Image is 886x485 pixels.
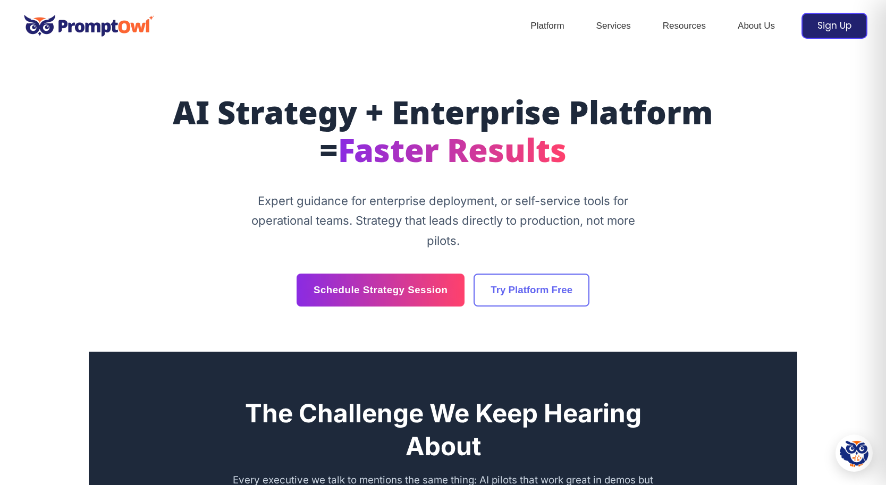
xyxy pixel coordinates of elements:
[722,7,791,45] a: About Us
[801,13,867,39] a: Sign Up
[19,7,159,44] img: promptowl.ai logo
[514,7,580,45] a: Platform
[647,7,722,45] a: Resources
[514,7,791,45] nav: Site Navigation: Header
[231,397,656,463] h2: The Challenge We Keep Hearing About
[244,191,643,251] p: Expert guidance for enterprise deployment, or self-service tools for operational teams. Strategy ...
[474,274,589,307] a: Try Platform Free
[580,7,647,45] a: Services
[297,274,465,307] a: Schedule Strategy Session
[142,97,744,173] h1: AI Strategy + Enterprise Platform =
[338,133,567,174] span: Faster Results
[840,439,868,467] img: Hootie - PromptOwl AI Assistant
